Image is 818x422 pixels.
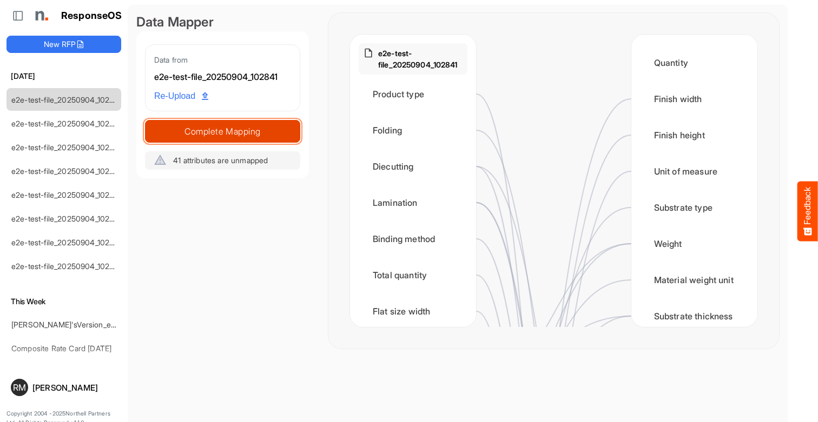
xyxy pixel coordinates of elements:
[136,13,309,31] div: Data Mapper
[359,113,467,147] div: Folding
[150,86,213,106] a: Re-Upload
[11,320,214,329] a: [PERSON_NAME]'sVersion_e2e-test-file_20250604_111803
[154,70,291,84] div: e2e-test-file_20250904_102841
[359,294,467,328] div: Flat size width
[640,155,749,188] div: Unit of measure
[11,238,123,247] a: e2e-test-file_20250904_102645
[11,190,123,199] a: e2e-test-file_20250904_102734
[146,124,300,139] span: Complete Mapping
[640,299,749,333] div: Substrate thickness
[359,258,467,292] div: Total quantity
[359,150,467,183] div: Diecutting
[6,296,121,307] h6: This Week
[640,118,749,152] div: Finish height
[11,166,122,176] a: e2e-test-file_20250904_102748
[11,143,122,152] a: e2e-test-file_20250904_102758
[640,82,749,116] div: Finish width
[359,222,467,256] div: Binding method
[13,383,26,392] span: RM
[359,77,467,111] div: Product type
[154,53,291,66] div: Data from
[32,384,117,392] div: [PERSON_NAME]
[61,10,122,22] h1: ResponseOS
[173,156,268,165] span: 41 attributes are unmapped
[640,227,749,260] div: Weight
[6,36,121,53] button: New RFP
[11,119,122,128] a: e2e-test-file_20250904_102827
[11,214,123,223] a: e2e-test-file_20250904_102706
[11,95,122,104] a: e2e-test-file_20250904_102841
[154,89,208,103] span: Re-Upload
[30,5,51,26] img: Northell
[640,263,749,297] div: Material weight unit
[378,48,463,70] p: e2e-test-file_20250904_102841
[640,46,749,79] div: Quantity
[145,120,300,143] button: Complete Mapping
[640,191,749,224] div: Substrate type
[359,186,467,219] div: Lamination
[11,262,121,271] a: e2e-test-file_20250904_102615
[6,70,121,82] h6: [DATE]
[797,181,818,241] button: Feedback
